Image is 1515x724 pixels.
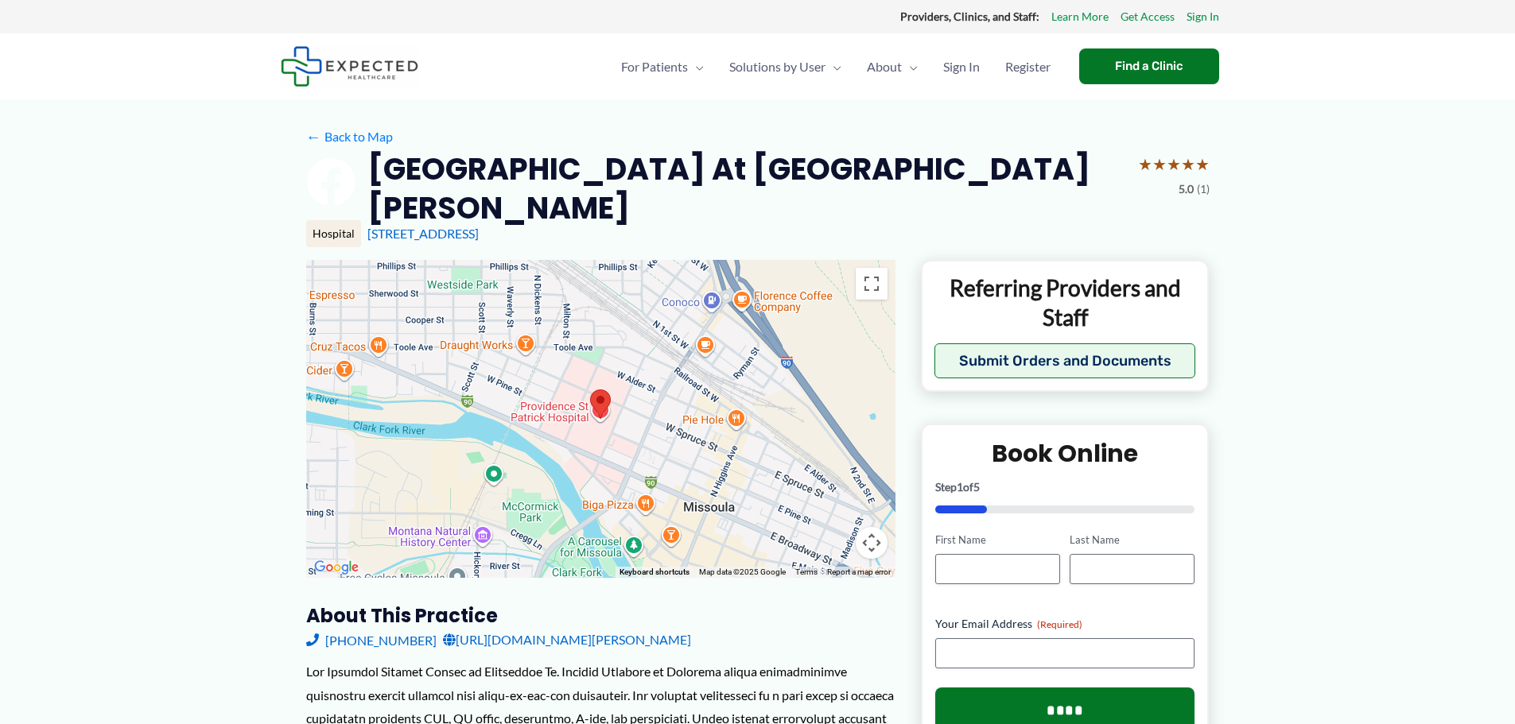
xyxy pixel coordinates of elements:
span: Menu Toggle [902,39,918,95]
a: Register [993,39,1063,95]
a: For PatientsMenu Toggle [608,39,717,95]
span: ★ [1167,149,1181,179]
span: ← [306,129,321,144]
span: Menu Toggle [825,39,841,95]
p: Referring Providers and Staff [934,273,1196,331]
a: [PHONE_NUMBER] [306,628,437,652]
span: Solutions by User [729,39,825,95]
h2: Book Online [935,438,1195,469]
a: Learn More [1051,6,1109,27]
span: For Patients [621,39,688,95]
button: Toggle fullscreen view [856,268,888,300]
div: Hospital [306,220,361,247]
a: Open this area in Google Maps (opens a new window) [310,557,363,578]
img: Expected Healthcare Logo - side, dark font, small [281,46,418,87]
a: Get Access [1121,6,1175,27]
label: Last Name [1070,532,1195,548]
a: Sign In [930,39,993,95]
span: Menu Toggle [688,39,704,95]
span: ★ [1181,149,1195,179]
h3: About this practice [306,603,895,628]
label: Your Email Address [935,616,1195,632]
a: [URL][DOMAIN_NAME][PERSON_NAME] [443,628,691,652]
button: Keyboard shortcuts [620,567,690,578]
a: ←Back to Map [306,125,393,149]
a: Sign In [1187,6,1219,27]
span: (1) [1197,179,1210,199]
span: About [867,39,902,95]
a: Terms (opens in new tab) [795,567,818,576]
span: ★ [1152,149,1167,179]
nav: Primary Site Navigation [608,39,1063,95]
img: Google [310,557,363,578]
h2: [GEOGRAPHIC_DATA] at [GEOGRAPHIC_DATA][PERSON_NAME] [367,149,1125,228]
span: Map data ©2025 Google [699,567,786,576]
button: Submit Orders and Documents [934,343,1196,378]
label: First Name [935,532,1060,548]
a: AboutMenu Toggle [854,39,930,95]
span: ★ [1195,149,1210,179]
p: Step of [935,482,1195,493]
span: 5 [973,480,980,494]
a: Find a Clinic [1079,48,1219,84]
span: Register [1005,39,1051,95]
a: Report a map error [827,567,891,576]
button: Map camera controls [856,527,888,559]
strong: Providers, Clinics, and Staff: [900,10,1039,23]
span: 1 [957,480,963,494]
a: [STREET_ADDRESS] [367,226,479,241]
a: Solutions by UserMenu Toggle [717,39,854,95]
span: 5.0 [1179,179,1194,199]
span: ★ [1138,149,1152,179]
span: (Required) [1037,618,1082,630]
span: Sign In [943,39,980,95]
